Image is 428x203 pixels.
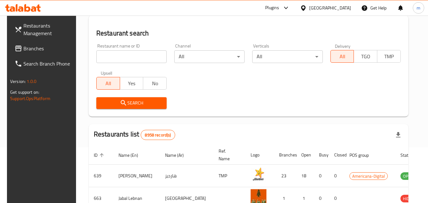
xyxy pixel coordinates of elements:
[94,130,175,140] h2: Restaurants list
[296,145,314,165] th: Open
[377,50,401,63] button: TMP
[329,165,344,187] td: 0
[329,145,344,165] th: Closed
[141,132,175,138] span: 8958 record(s)
[23,22,73,37] span: Restaurants Management
[10,88,39,96] span: Get support on:
[219,147,238,162] span: Ref. Name
[96,77,120,90] button: All
[330,50,354,63] button: All
[113,165,160,187] td: [PERSON_NAME]
[356,52,375,61] span: TGO
[400,151,421,159] span: Status
[165,151,192,159] span: Name (Ar)
[23,60,73,67] span: Search Branch Phone
[251,167,266,182] img: Hardee's
[349,151,377,159] span: POS group
[27,77,36,86] span: 1.0.0
[333,52,352,61] span: All
[10,56,79,71] a: Search Branch Phone
[96,29,401,38] h2: Restaurant search
[274,165,296,187] td: 23
[120,77,144,90] button: Yes
[380,52,398,61] span: TMP
[96,50,167,63] input: Search for restaurant name or ID..
[400,195,419,202] span: HIDDEN
[101,71,112,75] label: Upsell
[296,165,314,187] td: 18
[314,165,329,187] td: 0
[391,127,406,143] div: Export file
[309,4,351,11] div: [GEOGRAPHIC_DATA]
[143,77,167,90] button: No
[118,151,146,159] span: Name (En)
[214,165,246,187] td: TMP
[335,44,351,48] label: Delivery
[252,50,323,63] div: All
[146,79,164,88] span: No
[160,165,214,187] td: هارديز
[94,151,106,159] span: ID
[400,172,416,180] div: OPEN
[89,165,113,187] td: 639
[265,4,279,12] div: Plugins
[123,79,141,88] span: Yes
[10,94,50,103] a: Support.OpsPlatform
[350,173,387,180] span: Americana-Digital
[23,45,73,52] span: Branches
[274,145,296,165] th: Branches
[400,173,416,180] span: OPEN
[246,145,274,165] th: Logo
[10,41,79,56] a: Branches
[101,99,162,107] span: Search
[10,18,79,41] a: Restaurants Management
[96,97,167,109] button: Search
[354,50,377,63] button: TGO
[314,145,329,165] th: Busy
[141,130,175,140] div: Total records count
[417,4,420,11] span: m
[10,77,26,86] span: Version:
[174,50,245,63] div: All
[99,79,118,88] span: All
